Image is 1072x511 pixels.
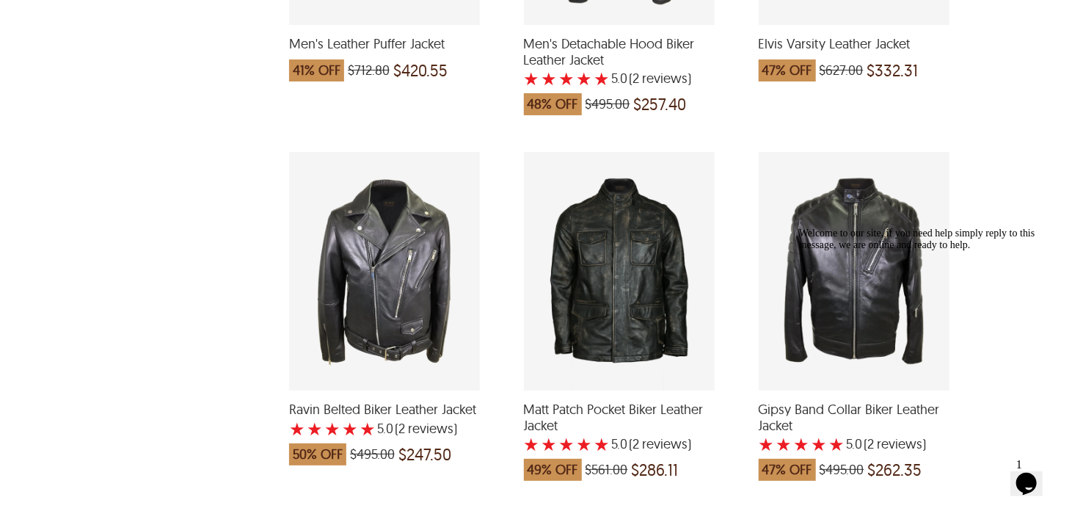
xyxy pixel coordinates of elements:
[630,437,640,452] span: (2
[350,447,395,462] span: $495.00
[6,6,270,29] div: Welcome to our site, if you need help simply reply to this message, we are online and ready to help.
[289,402,480,418] span: Ravin Belted Biker Leather Jacket
[577,71,593,86] label: 4 rating
[793,222,1057,445] iframe: chat widget
[307,421,323,436] label: 2 rating
[395,421,405,436] span: (2
[542,437,558,452] label: 2 rating
[289,15,480,89] a: Men's Leather Puffer Jacket which was at a price of $712.80, now after discount the price is
[377,421,393,436] label: 5.0
[393,63,448,78] span: $420.55
[524,36,715,68] span: Men's Detachable Hood Biker Leather Jacket
[640,71,688,86] span: reviews
[559,437,575,452] label: 3 rating
[405,421,453,436] span: reviews
[634,97,687,112] span: $257.40
[868,463,922,477] span: $262.35
[586,463,628,477] span: $561.00
[820,463,864,477] span: $495.00
[759,437,775,452] label: 1 rating
[759,15,949,89] a: Elvis Varsity Leather Jacket which was at a price of $627.00, now after discount the price is
[289,59,344,81] span: 41% OFF
[524,15,715,123] a: Men's Detachable Hood Biker Leather Jacket with a 5 Star Rating 2 Product Review which was at a p...
[820,63,864,78] span: $627.00
[594,71,610,86] label: 5 rating
[612,71,628,86] label: 5.0
[630,437,692,452] span: )
[524,402,715,433] span: Matt Patch Pocket Biker Leather Jacket
[289,443,346,465] span: 50% OFF
[759,59,816,81] span: 47% OFF
[612,437,628,452] label: 5.0
[1010,452,1057,496] iframe: chat widget
[586,97,630,112] span: $495.00
[630,71,640,86] span: (2
[594,437,610,452] label: 5 rating
[640,437,688,452] span: reviews
[542,71,558,86] label: 2 rating
[759,402,949,433] span: Gipsy Band Collar Biker Leather Jacket
[342,421,358,436] label: 4 rating
[577,437,593,452] label: 4 rating
[289,381,480,473] a: Ravin Belted Biker Leather Jacket with a 5 Star Rating 2 Product Review which was at a price of $...
[524,71,540,86] label: 1 rating
[559,71,575,86] label: 3 rating
[348,63,390,78] span: $712.80
[630,71,692,86] span: )
[867,63,919,78] span: $332.31
[6,6,242,29] span: Welcome to our site, if you need help simply reply to this message, we are online and ready to help.
[289,421,305,436] label: 1 rating
[324,421,340,436] label: 3 rating
[524,381,715,488] a: Matt Patch Pocket Biker Leather Jacket with a 5 Star Rating 2 Product Review which was at a price...
[524,459,582,481] span: 49% OFF
[759,459,816,481] span: 47% OFF
[524,437,540,452] label: 1 rating
[776,437,792,452] label: 2 rating
[759,36,949,52] span: Elvis Varsity Leather Jacket
[398,447,451,462] span: $247.50
[759,381,949,488] a: Gipsy Band Collar Biker Leather Jacket with a 5 Star Rating 2 Product Review which was at a price...
[395,421,457,436] span: )
[524,93,582,115] span: 48% OFF
[632,463,679,477] span: $286.11
[289,36,480,52] span: Men's Leather Puffer Jacket
[360,421,376,436] label: 5 rating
